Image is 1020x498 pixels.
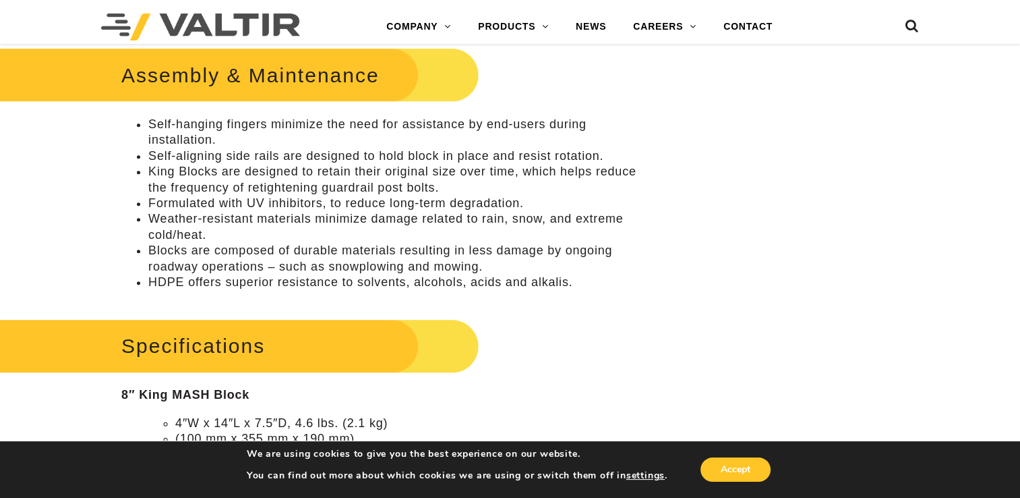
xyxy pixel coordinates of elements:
button: Accept [700,458,771,482]
li: Self-hanging fingers minimize the need for assistance by end-users during installation. [148,117,644,148]
a: PRODUCTS [464,13,562,40]
p: We are using cookies to give you the best experience on our website. [247,448,667,460]
li: Formulated with UV inhibitors, to reduce long-term degradation. [148,196,644,211]
strong: 8″ King MASH Block [121,388,249,402]
a: NEWS [562,13,620,40]
button: settings [626,470,665,482]
p: You can find out more about which cookies we are using or switch them off in . [247,470,667,482]
li: 4″W x 14″L x 7.5″D, 4.6 lbs. (2.1 kg) [175,416,644,431]
li: Self-aligning side rails are designed to hold block in place and resist rotation. [148,148,644,164]
a: COMPANY [373,13,464,40]
li: (100 mm x 355 mm x 190 mm) [175,431,644,447]
img: Valtir [101,13,300,40]
a: CAREERS [620,13,710,40]
li: Blocks are composed of durable materials resulting in less damage by ongoing roadway operations –... [148,243,644,275]
li: Weather-resistant materials minimize damage related to rain, snow, and extreme cold/heat. [148,211,644,243]
a: CONTACT [710,13,786,40]
li: King Blocks are designed to retain their original size over time, which helps reduce the frequenc... [148,164,644,196]
li: HDPE offers superior resistance to solvents, alcohols, acids and alkalis. [148,275,644,290]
